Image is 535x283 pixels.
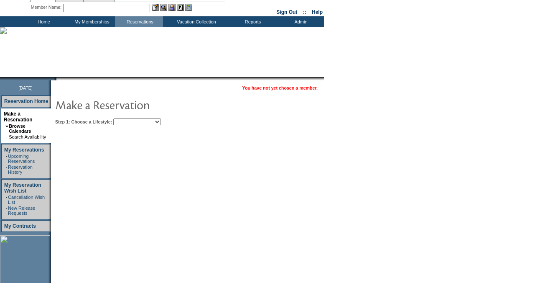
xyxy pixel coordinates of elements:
[152,4,159,11] img: b_edit.gif
[5,123,8,129] b: »
[67,16,115,27] td: My Memberships
[55,119,112,124] b: Step 1: Choose a Lifestyle:
[55,96,222,113] img: pgTtlMakeReservation.gif
[6,206,7,216] td: ·
[8,165,33,175] a: Reservation History
[9,123,31,134] a: Browse Calendars
[4,223,36,229] a: My Contracts
[228,16,276,27] td: Reports
[242,85,318,90] span: You have not yet chosen a member.
[56,77,57,80] img: blank.gif
[163,16,228,27] td: Vacation Collection
[5,134,8,139] td: ·
[4,182,41,194] a: My Reservation Wish List
[168,4,176,11] img: Impersonate
[8,206,35,216] a: New Release Requests
[276,9,297,15] a: Sign Out
[312,9,323,15] a: Help
[9,134,46,139] a: Search Availability
[8,195,45,205] a: Cancellation Wish List
[19,16,67,27] td: Home
[115,16,163,27] td: Reservations
[31,4,63,11] div: Member Name:
[4,98,48,104] a: Reservation Home
[160,4,167,11] img: View
[177,4,184,11] img: Reservations
[6,154,7,164] td: ·
[276,16,324,27] td: Admin
[18,85,33,90] span: [DATE]
[53,77,56,80] img: promoShadowLeftCorner.gif
[4,111,33,123] a: Make a Reservation
[185,4,192,11] img: b_calculator.gif
[303,9,306,15] span: ::
[8,154,35,164] a: Upcoming Reservations
[6,165,7,175] td: ·
[6,195,7,205] td: ·
[4,147,44,153] a: My Reservations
